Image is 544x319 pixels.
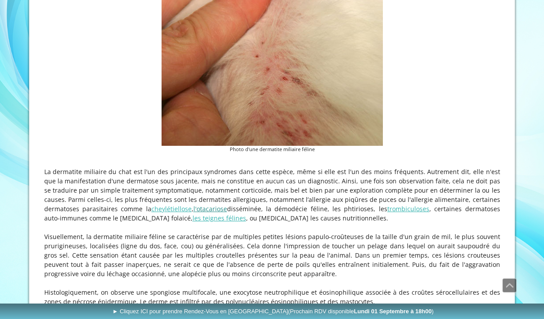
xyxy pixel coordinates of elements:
p: Histologiquement, on observe une spongiose multifocale, une exocytose neutrophilique et éosinophi... [44,288,500,306]
span: ► Cliquez ICI pour prendre Rendez-Vous en [GEOGRAPHIC_DATA] [112,308,434,315]
figcaption: Photo d'une dermatite miliaire féline [162,146,383,153]
p: Visuellement, la dermatite miliaire féline se caractérise par de multiples petites lésions papulo... [44,232,500,278]
span: Défiler vers le haut [503,279,516,292]
p: La dermatite miliaire du chat est l'un des principaux syndromes dans cette espèce, même si elle e... [44,167,500,223]
a: trombiculoses [387,205,429,213]
span: (Prochain RDV disponible ) [288,308,434,315]
a: les teignes félines [193,214,246,222]
b: Lundi 01 Septembre à 18h00 [354,308,432,315]
a: Défiler vers le haut [502,278,517,292]
a: l'otacariose [193,205,227,213]
a: cheylétiellose [151,205,192,213]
